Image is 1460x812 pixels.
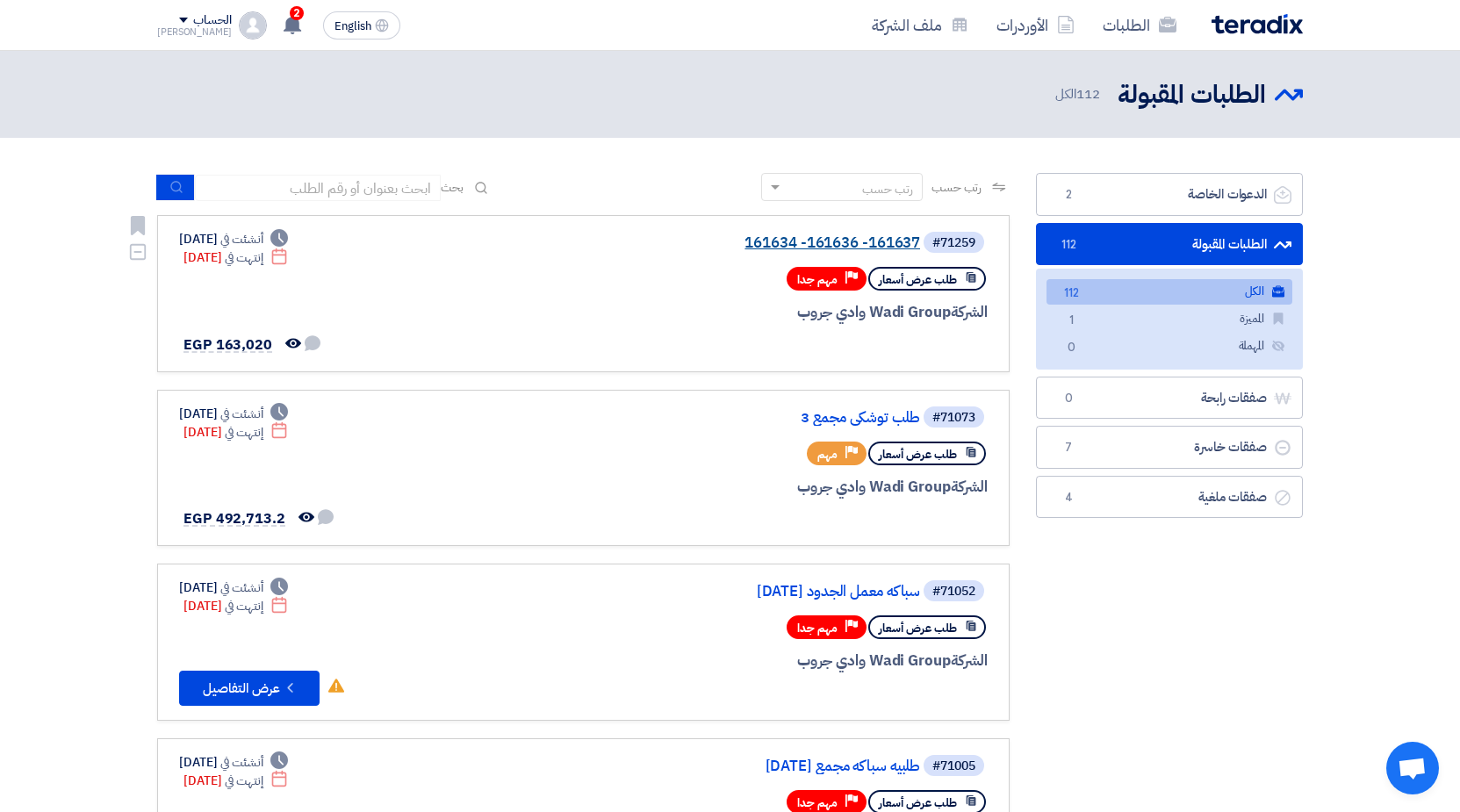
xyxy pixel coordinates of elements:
button: English [323,11,400,40]
span: أنشئت في [220,578,263,597]
span: أنشئت في [220,230,263,248]
span: مهم جدا [797,794,838,811]
div: [PERSON_NAME] [157,27,232,37]
div: #71005 [932,760,975,772]
a: المميزة [1046,306,1292,332]
div: [DATE] [179,578,288,597]
div: Wadi Group وادي جروب [565,301,988,324]
img: profile_test.png [239,11,267,40]
a: سباكه معمل الجدود [DATE] [569,584,920,600]
span: English [334,20,371,32]
span: 2 [290,6,304,20]
span: 2 [1058,186,1079,204]
span: 112 [1058,236,1079,254]
input: ابحث بعنوان أو رقم الطلب [195,175,441,201]
a: الطلبات المقبولة112 [1036,223,1303,266]
span: طلب عرض أسعار [879,620,957,636]
span: 4 [1058,489,1079,507]
div: #71259 [932,237,975,249]
span: EGP 163,020 [183,334,272,356]
span: 7 [1058,439,1079,456]
a: صفقات رابحة0 [1036,377,1303,420]
div: #71052 [932,586,975,598]
span: رتب حسب [931,178,982,197]
span: 1 [1061,312,1082,330]
img: Teradix logo [1212,14,1303,34]
span: مهم جدا [797,271,838,288]
span: EGP 492,713.2 [183,508,285,529]
button: عرض التفاصيل [179,671,320,706]
span: أنشئت في [220,753,263,772]
span: طلب عرض أسعار [879,794,957,811]
a: الكل [1046,279,1292,305]
span: طلب عرض أسعار [879,446,957,463]
div: [DATE] [183,772,288,790]
span: 112 [1076,84,1100,104]
div: [DATE] [179,405,288,423]
div: الحساب [193,13,231,28]
h2: الطلبات المقبولة [1118,78,1266,112]
span: الشركة [951,476,989,498]
a: المهملة [1046,334,1292,359]
span: الشركة [951,650,989,672]
div: [DATE] [179,753,288,772]
a: 161634 -161636 -161637 [569,235,920,251]
a: الدعوات الخاصة2 [1036,173,1303,216]
span: الكل [1055,84,1104,104]
a: طلبيه سباكه مجمع [DATE] [569,758,920,774]
div: دردشة مفتوحة [1386,742,1439,794]
a: الأوردرات [982,4,1089,46]
span: 0 [1058,390,1079,407]
div: [DATE] [183,248,288,267]
a: صفقات خاسرة7 [1036,426,1303,469]
span: 0 [1061,339,1082,357]
span: طلب عرض أسعار [879,271,957,288]
span: أنشئت في [220,405,263,423]
span: مهم [817,446,838,463]
span: بحث [441,178,464,197]
span: إنتهت في [225,248,263,267]
span: إنتهت في [225,772,263,790]
span: إنتهت في [225,597,263,615]
div: Wadi Group وادي جروب [565,650,988,672]
a: الطلبات [1089,4,1190,46]
a: طلب توشكي مجمع 3 [569,410,920,426]
div: [DATE] [183,597,288,615]
div: [DATE] [179,230,288,248]
a: ملف الشركة [858,4,982,46]
span: إنتهت في [225,423,263,442]
span: مهم جدا [797,620,838,636]
div: Wadi Group وادي جروب [565,476,988,499]
div: [DATE] [183,423,288,442]
div: رتب حسب [862,180,913,198]
div: #71073 [932,412,975,424]
span: الشركة [951,301,989,323]
span: 112 [1061,284,1082,303]
a: صفقات ملغية4 [1036,476,1303,519]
